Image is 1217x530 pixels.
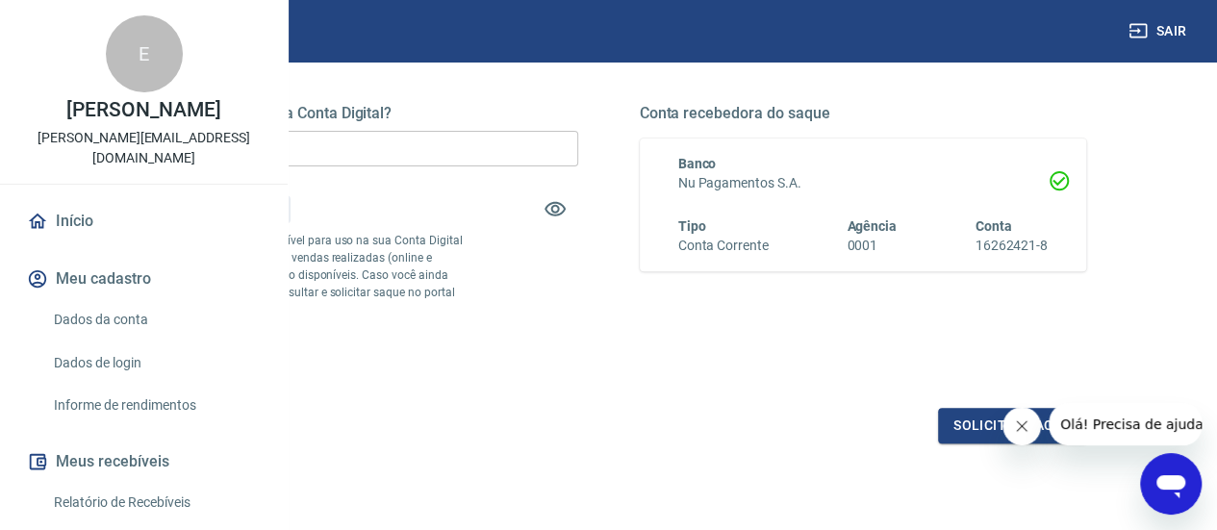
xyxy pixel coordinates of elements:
div: E [106,15,183,92]
p: [PERSON_NAME][EMAIL_ADDRESS][DOMAIN_NAME] [15,128,272,168]
span: Conta [975,218,1011,234]
a: Dados da conta [46,300,265,340]
a: Relatório de Recebíveis [46,483,265,522]
button: Solicitar saque [938,408,1086,443]
button: Sair [1125,13,1194,49]
h5: Quanto deseja sacar da Conta Digital? [131,104,578,123]
span: Banco [678,156,717,171]
iframe: Message from company [1049,403,1202,445]
h6: Nu Pagamentos S.A. [678,173,1049,193]
a: Informe de rendimentos [46,386,265,425]
a: Dados de login [46,343,265,383]
h5: Conta recebedora do saque [640,104,1087,123]
iframe: Close message [1002,407,1041,445]
p: *Corresponde ao saldo disponível para uso na sua Conta Digital Vindi. Incluindo os valores das ve... [131,232,466,318]
p: [PERSON_NAME] [66,100,220,120]
h6: 16262421-8 [975,236,1048,256]
button: Meu cadastro [23,258,265,300]
button: Meus recebíveis [23,441,265,483]
a: Início [23,200,265,242]
span: Tipo [678,218,706,234]
h6: 0001 [847,236,897,256]
iframe: Button to launch messaging window [1140,453,1202,515]
h6: Conta Corrente [678,236,769,256]
span: Olá! Precisa de ajuda? [12,13,162,29]
span: Agência [847,218,897,234]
